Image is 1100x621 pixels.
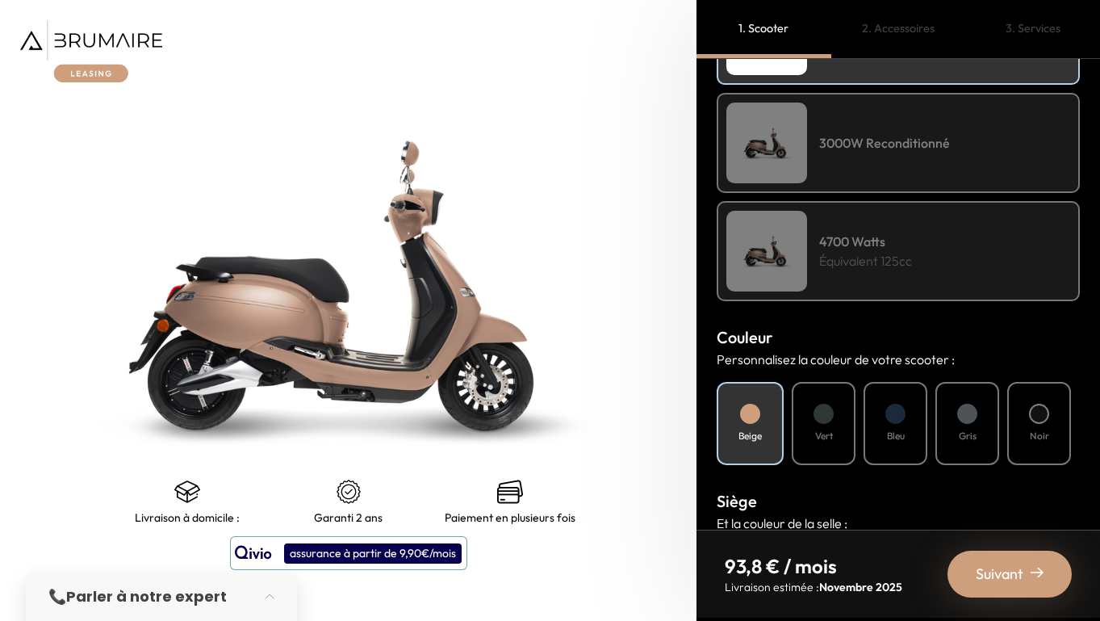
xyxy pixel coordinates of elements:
p: Personnalisez la couleur de votre scooter : [717,350,1080,369]
span: Suivant [976,563,1023,585]
img: Brumaire Leasing [20,20,162,82]
h3: Couleur [717,325,1080,350]
button: assurance à partir de 9,90€/mois [230,536,467,570]
h4: Beige [738,429,762,443]
div: assurance à partir de 9,90€/mois [284,543,462,564]
p: Garanti 2 ans [314,511,383,524]
img: credit-cards.png [497,479,523,505]
h4: Bleu [887,429,905,443]
h4: 4700 Watts [819,232,912,251]
h4: 3000W Reconditionné [819,133,950,153]
img: right-arrow-2.png [1031,566,1044,579]
h3: Siège [717,489,1080,514]
p: 93,8 € / mois [725,553,902,579]
h4: Gris [959,429,977,443]
img: shipping.png [174,479,200,505]
p: Équivalent 125cc [819,251,912,271]
p: Et la couleur de la selle : [717,514,1080,533]
h4: Noir [1030,429,1049,443]
p: Livraison à domicile : [135,511,240,524]
h4: Vert [815,429,833,443]
img: certificat-de-garantie.png [336,479,362,505]
img: logo qivio [235,543,272,563]
img: Scooter Leasing [726,211,807,292]
p: Livraison estimée : [725,579,902,595]
p: Paiement en plusieurs fois [445,511,575,524]
img: Scooter Leasing [726,103,807,183]
span: Novembre 2025 [819,580,902,594]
